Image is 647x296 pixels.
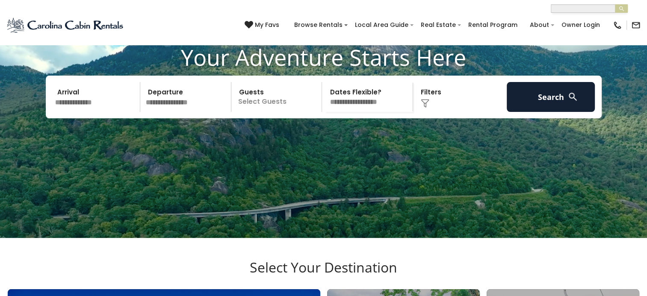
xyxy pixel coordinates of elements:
[526,18,553,32] a: About
[6,259,641,289] h3: Select Your Destination
[245,21,281,30] a: My Favs
[557,18,604,32] a: Owner Login
[234,82,322,112] p: Select Guests
[421,99,429,108] img: filter--v1.png
[507,82,595,112] button: Search
[6,17,125,34] img: Blue-2.png
[464,18,522,32] a: Rental Program
[567,91,578,102] img: search-regular-white.png
[6,44,641,70] h1: Your Adventure Starts Here
[613,21,622,30] img: phone-regular-black.png
[255,21,279,29] span: My Favs
[290,18,347,32] a: Browse Rentals
[351,18,413,32] a: Local Area Guide
[417,18,460,32] a: Real Estate
[631,21,641,30] img: mail-regular-black.png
